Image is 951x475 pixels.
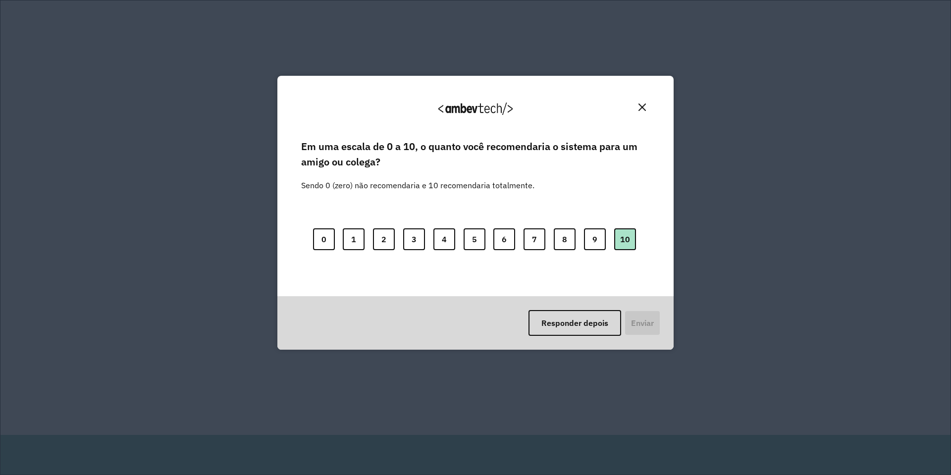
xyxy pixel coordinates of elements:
label: Sendo 0 (zero) não recomendaria e 10 recomendaria totalmente. [301,167,534,191]
button: 4 [433,228,455,250]
button: 5 [464,228,485,250]
img: Logo Ambevtech [438,103,513,115]
img: Close [638,104,646,111]
button: Responder depois [528,310,621,336]
button: 7 [524,228,545,250]
label: Em uma escala de 0 a 10, o quanto você recomendaria o sistema para um amigo ou colega? [301,139,650,169]
button: 8 [554,228,576,250]
button: Close [634,100,650,115]
button: 6 [493,228,515,250]
button: 2 [373,228,395,250]
button: 1 [343,228,365,250]
button: 3 [403,228,425,250]
button: 9 [584,228,606,250]
button: 0 [313,228,335,250]
button: 10 [614,228,636,250]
